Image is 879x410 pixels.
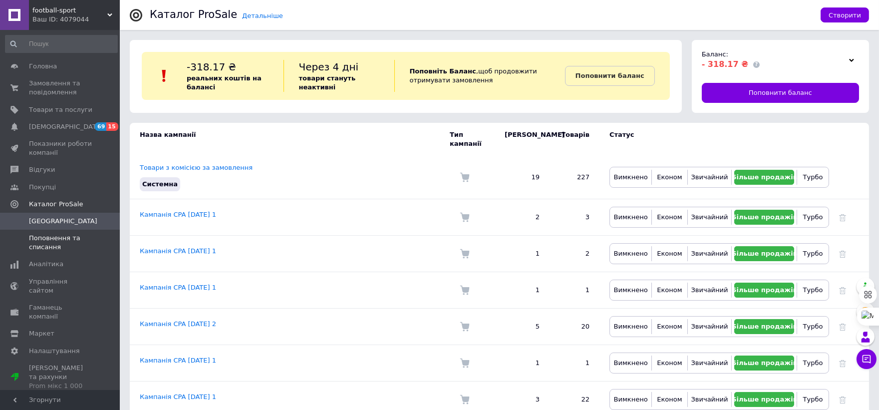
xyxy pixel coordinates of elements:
[690,356,729,371] button: Звичайний
[187,74,262,91] b: реальних коштів на балансі
[410,67,476,75] b: Поповніть Баланс
[803,213,823,221] span: Турбо
[140,393,216,401] a: Кампанія CPA [DATE] 1
[140,164,253,171] a: Товари з комісією за замовлення
[839,359,846,367] a: Видалити
[612,392,649,407] button: Вимкнено
[495,123,550,156] td: [PERSON_NAME]
[702,50,728,58] span: Баланс:
[732,250,797,257] span: Більше продажів
[550,156,599,199] td: 227
[614,173,648,181] span: Вимкнено
[734,356,794,371] button: Більше продажів
[460,172,470,182] img: Комісія за замовлення
[460,358,470,368] img: Комісія за замовлення
[29,277,92,295] span: Управління сайтом
[614,250,648,257] span: Вимкнено
[734,210,794,225] button: Більше продажів
[550,272,599,309] td: 1
[654,170,684,185] button: Економ
[140,211,216,218] a: Кампанія CPA [DATE] 1
[691,323,728,330] span: Звичайний
[394,60,565,92] div: , щоб продовжити отримувати замовлення
[32,6,107,15] span: football-sport
[749,88,812,97] span: Поповнити баланс
[550,309,599,345] td: 20
[550,345,599,382] td: 1
[690,210,729,225] button: Звичайний
[29,105,92,114] span: Товари та послуги
[495,156,550,199] td: 19
[654,392,684,407] button: Економ
[732,213,797,221] span: Більше продажів
[734,246,794,261] button: Більше продажів
[800,356,826,371] button: Турбо
[32,15,120,24] div: Ваш ID: 4079044
[654,210,684,225] button: Економ
[614,286,648,294] span: Вимкнено
[29,382,92,391] div: Prom мікс 1 000
[140,284,216,291] a: Кампанія CPA [DATE] 1
[142,180,178,188] span: Системна
[29,139,92,157] span: Показники роботи компанії
[803,173,823,181] span: Турбо
[29,183,56,192] span: Покупці
[821,7,869,22] button: Створити
[732,359,797,367] span: Більше продажів
[690,283,729,298] button: Звичайний
[450,123,495,156] td: Тип кампанії
[106,122,118,131] span: 15
[691,359,728,367] span: Звичайний
[734,283,794,298] button: Більше продажів
[29,260,63,269] span: Аналітика
[612,319,649,334] button: Вимкнено
[732,173,797,181] span: Більше продажів
[690,319,729,334] button: Звичайний
[140,320,216,328] a: Кампанія CPA [DATE] 2
[157,68,172,83] img: :exclamation:
[599,123,829,156] td: Статус
[495,236,550,272] td: 1
[654,319,684,334] button: Економ
[732,323,797,330] span: Більше продажів
[657,323,682,330] span: Економ
[803,250,823,257] span: Турбо
[550,199,599,236] td: 3
[242,12,283,19] a: Детальніше
[614,213,648,221] span: Вимкнено
[29,303,92,321] span: Гаманець компанії
[657,359,682,367] span: Економ
[702,83,859,103] a: Поповнити баланс
[299,61,359,73] span: Через 4 дні
[614,323,648,330] span: Вимкнено
[565,66,655,86] a: Поповнити баланс
[657,250,682,257] span: Економ
[187,61,236,73] span: -318.17 ₴
[95,122,106,131] span: 69
[829,11,861,19] span: Створити
[691,250,728,257] span: Звичайний
[657,173,682,181] span: Економ
[460,249,470,259] img: Комісія за замовлення
[691,396,728,403] span: Звичайний
[654,283,684,298] button: Економ
[803,396,823,403] span: Турбо
[800,170,826,185] button: Турбо
[734,319,794,334] button: Більше продажів
[803,286,823,294] span: Турбо
[690,246,729,261] button: Звичайний
[140,247,216,255] a: Кампанія CPA [DATE] 1
[29,217,97,226] span: [GEOGRAPHIC_DATA]
[550,236,599,272] td: 2
[140,357,216,364] a: Кампанія CPA [DATE] 1
[657,213,682,221] span: Економ
[800,283,826,298] button: Турбо
[495,309,550,345] td: 5
[800,319,826,334] button: Турбо
[691,286,728,294] span: Звичайний
[29,79,92,97] span: Замовлення та повідомлення
[690,392,729,407] button: Звичайний
[29,364,92,391] span: [PERSON_NAME] та рахунки
[857,349,877,369] button: Чат з покупцем
[734,392,794,407] button: Більше продажів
